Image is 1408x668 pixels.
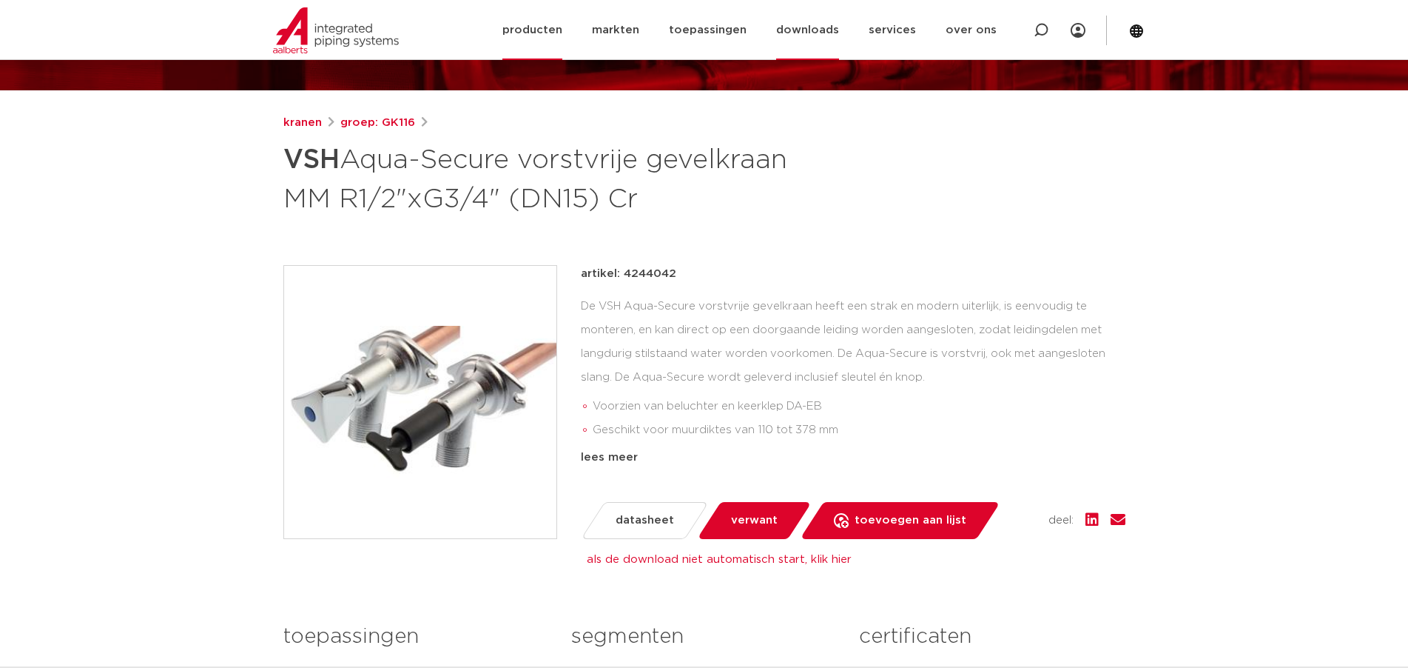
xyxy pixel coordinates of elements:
[581,265,676,283] p: artikel: 4244042
[571,622,837,652] h3: segmenten
[340,114,415,132] a: groep: GK116
[283,138,839,218] h1: Aqua-Secure vorstvrije gevelkraan MM R1/2"xG3/4" (DN15) Cr
[283,114,322,132] a: kranen
[859,622,1125,652] h3: certificaten
[283,622,549,652] h3: toepassingen
[283,147,340,173] strong: VSH
[593,395,1125,418] li: Voorzien van beluchter en keerklep DA-EB
[696,502,811,539] a: verwant
[587,554,852,565] a: als de download niet automatisch start, klik hier
[581,449,1125,467] div: lees meer
[284,266,556,538] img: Product Image for VSH Aqua-Secure vorstvrije gevelkraan MM R1/2"xG3/4" (DN15) Cr
[616,509,674,532] span: datasheet
[580,502,708,539] a: datasheet
[731,509,778,532] span: verwant
[1048,512,1074,530] span: deel:
[593,418,1125,442] li: Geschikt voor muurdiktes van 110 tot 378 mm
[855,509,966,532] span: toevoegen aan lijst
[581,295,1125,443] div: De VSH Aqua-Secure vorstvrije gevelkraan heeft een strak en modern uiterlijk, is eenvoudig te mon...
